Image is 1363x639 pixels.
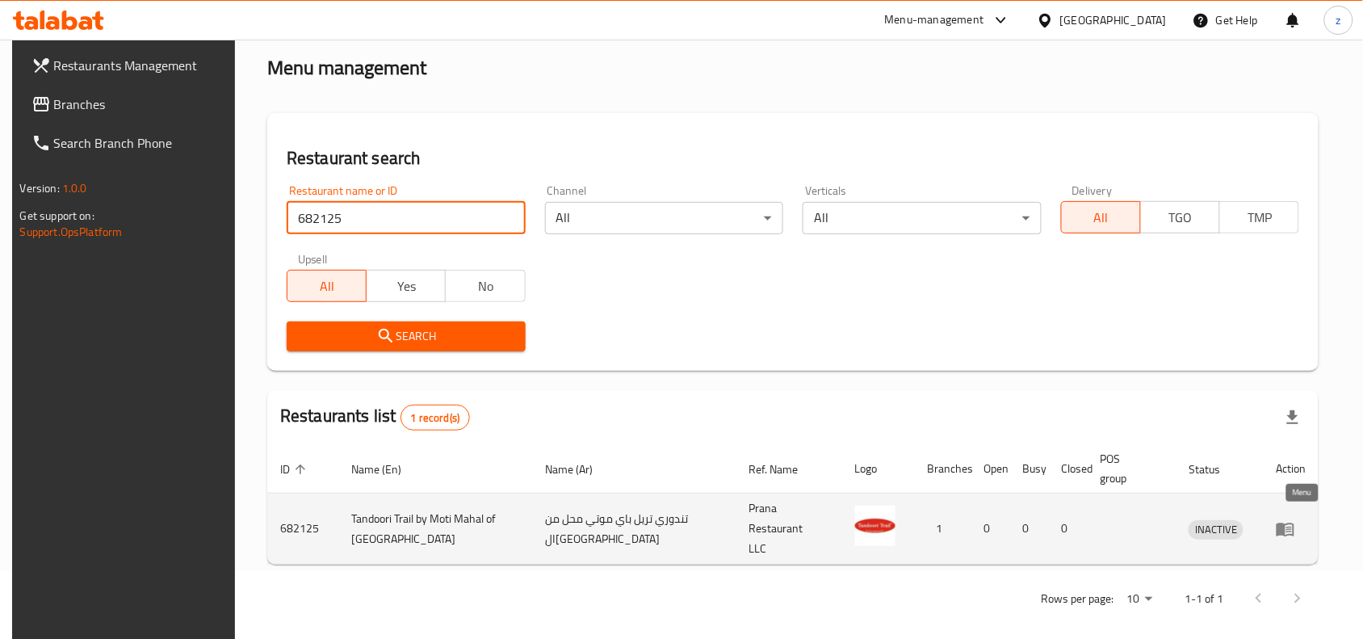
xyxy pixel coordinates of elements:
[1185,589,1223,609] p: 1-1 of 1
[294,275,360,298] span: All
[545,202,784,234] div: All
[1041,589,1113,609] p: Rows per page:
[842,444,915,494] th: Logo
[351,460,422,479] span: Name (En)
[1147,206,1214,229] span: TGO
[1189,520,1243,540] div: INACTIVE
[267,444,1319,565] table: enhanced table
[1120,587,1159,612] div: Rows per page:
[1060,11,1167,29] div: [GEOGRAPHIC_DATA]
[1049,494,1088,565] td: 0
[280,404,470,431] h2: Restaurants list
[280,460,311,479] span: ID
[373,275,439,298] span: Yes
[1061,201,1141,233] button: All
[62,178,87,199] span: 1.0.0
[749,460,819,479] span: Ref. Name
[971,494,1010,565] td: 0
[1273,398,1312,437] div: Export file
[1101,449,1157,488] span: POS group
[1010,494,1049,565] td: 0
[19,46,240,85] a: Restaurants Management
[971,444,1010,494] th: Open
[1227,206,1293,229] span: TMP
[54,133,227,153] span: Search Branch Phone
[1068,206,1134,229] span: All
[287,146,1299,170] h2: Restaurant search
[267,494,338,565] td: 682125
[19,85,240,124] a: Branches
[1189,520,1243,539] span: INACTIVE
[1010,444,1049,494] th: Busy
[855,506,895,546] img: Tandoori Trail by Moti Mahal of India
[338,494,532,565] td: Tandoori Trail by Moti Mahal of [GEOGRAPHIC_DATA]
[20,205,94,226] span: Get support on:
[287,322,526,351] button: Search
[915,494,971,565] td: 1
[1049,444,1088,494] th: Closed
[545,460,614,479] span: Name (Ar)
[19,124,240,162] a: Search Branch Phone
[1219,201,1299,233] button: TMP
[532,494,736,565] td: تندوري تريل باي موتي محل من ال[GEOGRAPHIC_DATA]
[287,270,367,302] button: All
[54,95,227,114] span: Branches
[452,275,518,298] span: No
[401,405,471,431] div: Total records count
[267,55,426,81] h2: Menu management
[1336,11,1341,29] span: z
[445,270,525,302] button: No
[20,178,60,199] span: Version:
[1189,460,1241,479] span: Status
[401,410,470,426] span: 1 record(s)
[915,444,971,494] th: Branches
[300,326,513,347] span: Search
[287,202,526,234] input: Search for restaurant name or ID..
[54,56,227,75] span: Restaurants Management
[803,202,1042,234] div: All
[298,254,328,265] label: Upsell
[736,494,842,565] td: Prana Restaurant LLC
[1263,444,1319,494] th: Action
[20,221,123,242] a: Support.OpsPlatform
[1140,201,1220,233] button: TGO
[366,270,446,302] button: Yes
[1072,185,1113,196] label: Delivery
[885,11,984,30] div: Menu-management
